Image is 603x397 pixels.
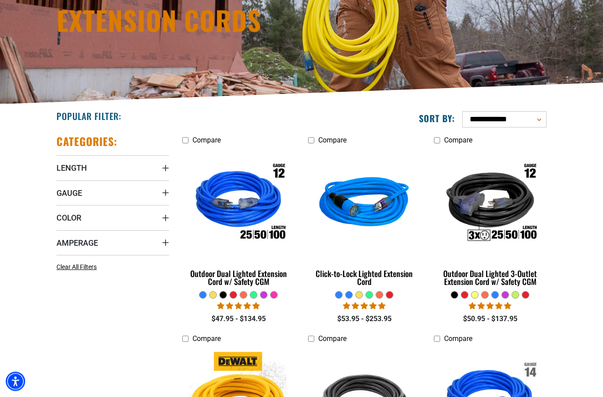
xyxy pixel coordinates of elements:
span: Clear All Filters [57,264,97,271]
summary: Color [57,206,169,230]
span: Compare [318,136,347,145]
img: blue [309,154,420,255]
h2: Categories: [57,135,117,149]
span: Compare [318,335,347,343]
a: blue Click-to-Lock Lighted Extension Cord [308,149,421,291]
div: $47.95 - $134.95 [182,314,295,325]
img: Outdoor Dual Lighted 3-Outlet Extension Cord w/ Safety CGM [434,154,546,255]
a: Clear All Filters [57,263,100,272]
span: Compare [444,136,472,145]
a: Outdoor Dual Lighted 3-Outlet Extension Cord w/ Safety CGM Outdoor Dual Lighted 3-Outlet Extensio... [434,149,546,291]
div: Click-to-Lock Lighted Extension Cord [308,270,421,286]
img: Outdoor Dual Lighted Extension Cord w/ Safety CGM [183,154,294,255]
h2: Popular Filter: [57,111,121,122]
span: Amperage [57,238,98,248]
div: Outdoor Dual Lighted 3-Outlet Extension Cord w/ Safety CGM [434,270,546,286]
span: Gauge [57,188,82,198]
div: $53.95 - $253.95 [308,314,421,325]
span: Compare [444,335,472,343]
span: Compare [192,335,221,343]
summary: Length [57,156,169,180]
h1: Extension Cords [57,7,379,34]
span: 4.81 stars [217,302,260,311]
span: Length [57,163,87,173]
summary: Amperage [57,231,169,255]
label: Sort by: [419,113,455,124]
div: Outdoor Dual Lighted Extension Cord w/ Safety CGM [182,270,295,286]
a: Outdoor Dual Lighted Extension Cord w/ Safety CGM Outdoor Dual Lighted Extension Cord w/ Safety CGM [182,149,295,291]
span: 4.87 stars [343,302,385,311]
span: Color [57,213,81,223]
span: Compare [192,136,221,145]
span: 4.80 stars [469,302,511,311]
summary: Gauge [57,181,169,206]
div: $50.95 - $137.95 [434,314,546,325]
div: Accessibility Menu [6,372,25,391]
